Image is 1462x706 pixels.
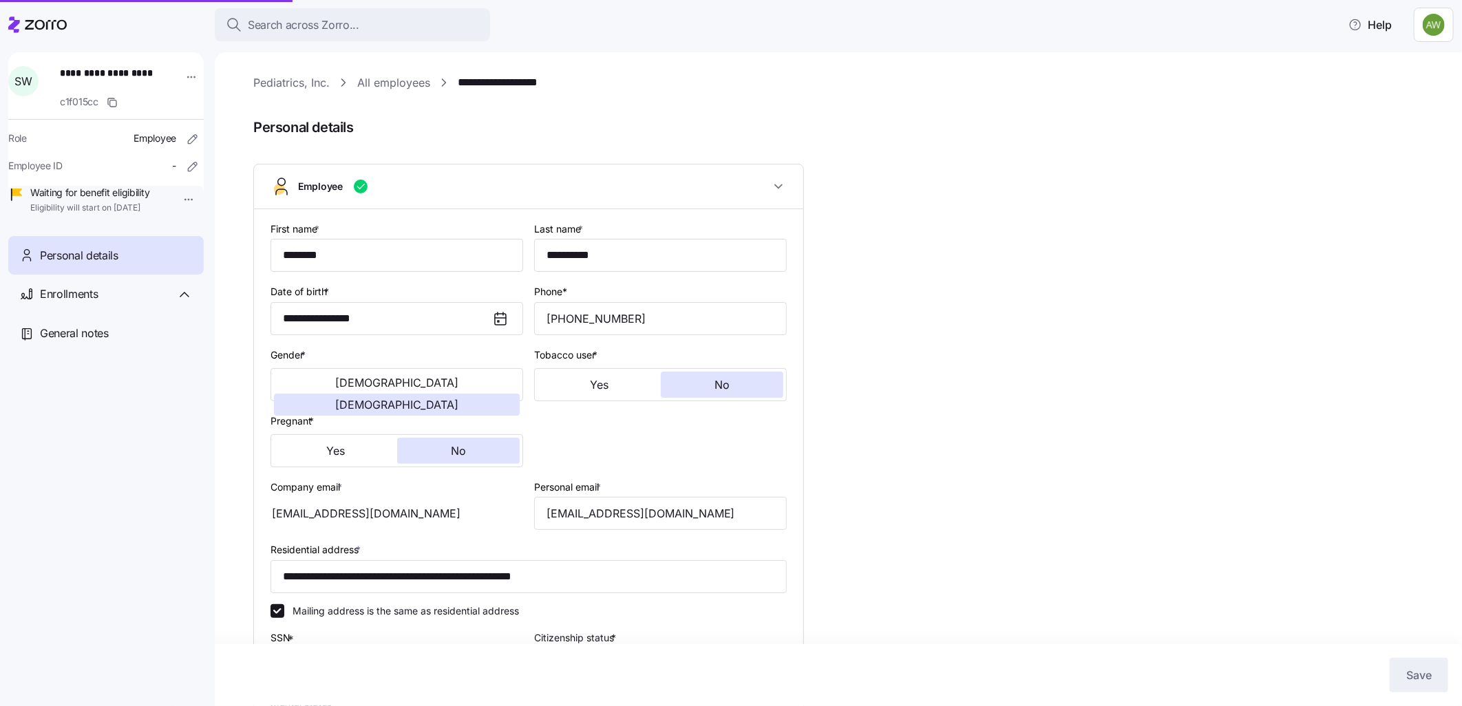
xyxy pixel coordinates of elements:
label: Gender [271,347,308,363]
label: Tobacco user [534,347,600,363]
label: Date of birth [271,284,332,299]
label: Company email [271,480,345,495]
span: Waiting for benefit eligibility [30,186,149,200]
span: c1f015cc [60,95,98,109]
label: First name [271,222,322,237]
span: Personal details [253,116,1443,139]
img: 187a7125535df60c6aafd4bbd4ff0edb [1423,14,1445,36]
button: Help [1337,11,1403,39]
span: General notes [40,325,109,342]
span: Employee [134,131,176,145]
label: Mailing address is the same as residential address [284,604,519,618]
span: Eligibility will start on [DATE] [30,202,149,214]
span: Save [1406,667,1432,683]
label: Citizenship status [534,630,619,645]
button: Search across Zorro... [215,8,490,41]
span: Yes [326,445,345,456]
span: Search across Zorro... [248,17,359,34]
label: SSN [271,630,297,645]
button: Employee [254,164,803,209]
label: Pregnant [271,414,317,429]
span: Yes [590,379,608,390]
span: Help [1348,17,1392,33]
a: All employees [357,74,430,92]
span: No [714,379,730,390]
span: Personal details [40,247,118,264]
span: Employee ID [8,159,63,173]
input: Email [534,497,787,530]
input: Phone [534,302,787,335]
span: [DEMOGRAPHIC_DATA] [335,377,458,388]
button: Save [1390,658,1448,692]
span: - [172,159,176,173]
span: Enrollments [40,286,98,303]
span: Role [8,131,27,145]
label: Personal email [534,480,604,495]
span: [DEMOGRAPHIC_DATA] [335,399,458,410]
a: Pediatrics, Inc. [253,74,330,92]
span: S W [14,76,32,87]
span: No [451,445,466,456]
label: Residential address [271,542,363,557]
label: Last name [534,222,586,237]
label: Phone* [534,284,567,299]
span: Employee [298,180,343,193]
